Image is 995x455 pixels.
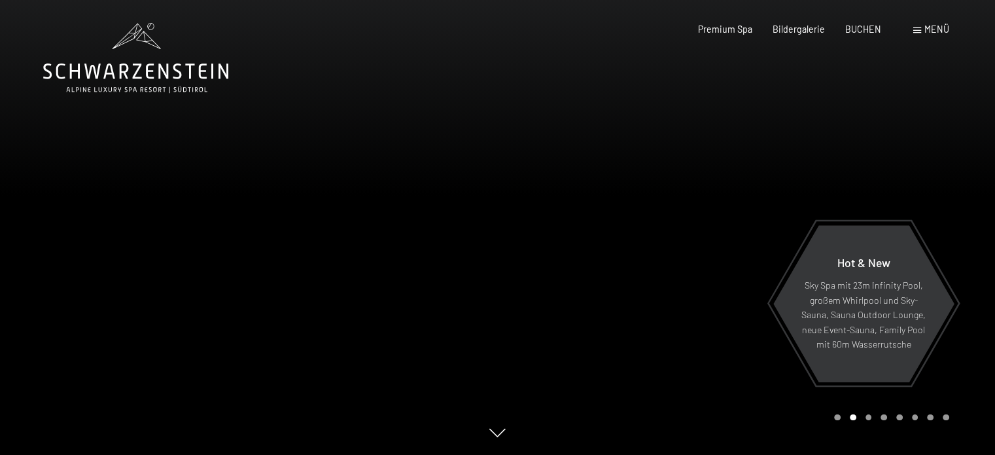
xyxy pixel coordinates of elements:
[772,225,954,383] a: Hot & New Sky Spa mit 23m Infinity Pool, großem Whirlpool und Sky-Sauna, Sauna Outdoor Lounge, ne...
[773,24,825,35] a: Bildergalerie
[834,414,841,421] div: Carousel Page 1
[943,414,949,421] div: Carousel Page 8
[912,414,918,421] div: Carousel Page 6
[927,414,934,421] div: Carousel Page 7
[829,414,949,421] div: Carousel Pagination
[698,24,752,35] a: Premium Spa
[850,414,856,421] div: Carousel Page 2 (Current Slide)
[845,24,881,35] a: BUCHEN
[837,255,890,270] span: Hot & New
[896,414,903,421] div: Carousel Page 5
[865,414,872,421] div: Carousel Page 3
[801,278,926,352] p: Sky Spa mit 23m Infinity Pool, großem Whirlpool und Sky-Sauna, Sauna Outdoor Lounge, neue Event-S...
[924,24,949,35] span: Menü
[881,414,887,421] div: Carousel Page 4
